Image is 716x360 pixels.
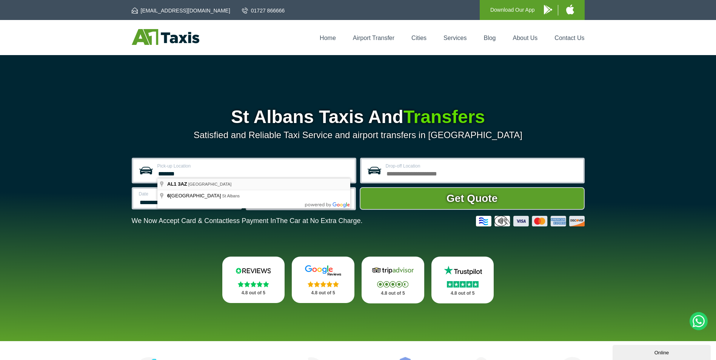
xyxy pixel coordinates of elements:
p: 4.8 out of 5 [300,288,346,298]
img: Stars [377,281,408,288]
p: Download Our App [490,5,535,15]
img: Credit And Debit Cards [476,216,585,226]
a: Cities [411,35,427,41]
a: Tripadvisor Stars 4.8 out of 5 [362,257,424,303]
a: Services [443,35,467,41]
a: [EMAIL_ADDRESS][DOMAIN_NAME] [132,7,230,14]
p: Satisfied and Reliable Taxi Service and airport transfers in [GEOGRAPHIC_DATA] [132,130,585,140]
img: Trustpilot [440,265,485,276]
p: 4.8 out of 5 [231,288,277,298]
span: Transfers [403,107,485,127]
p: We Now Accept Card & Contactless Payment In [132,217,363,225]
span: AL1 3AZ [167,181,187,187]
img: Google [300,265,346,276]
img: Stars [308,281,339,287]
a: Trustpilot Stars 4.8 out of 5 [431,257,494,303]
span: [GEOGRAPHIC_DATA] [167,193,222,198]
a: 01727 866666 [242,7,285,14]
p: 4.8 out of 5 [440,289,486,298]
a: Home [320,35,336,41]
img: A1 Taxis St Albans LTD [132,29,199,45]
iframe: chat widget [613,343,712,360]
a: Reviews.io Stars 4.8 out of 5 [222,257,285,303]
button: Get Quote [360,187,585,210]
img: Stars [447,281,479,288]
a: Google Stars 4.8 out of 5 [292,257,354,303]
img: Stars [238,281,269,287]
span: St Albans [222,194,240,198]
a: Airport Transfer [353,35,394,41]
img: A1 Taxis Android App [544,5,552,14]
img: Reviews.io [231,265,276,276]
a: Contact Us [554,35,584,41]
span: [GEOGRAPHIC_DATA] [188,182,232,186]
a: About Us [513,35,538,41]
img: Tripadvisor [370,265,416,276]
span: The Car at No Extra Charge. [276,217,362,225]
h1: St Albans Taxis And [132,108,585,126]
a: Blog [483,35,496,41]
p: 4.8 out of 5 [370,289,416,298]
label: Date [139,192,236,196]
img: A1 Taxis iPhone App [566,5,574,14]
label: Drop-off Location [386,164,579,168]
label: Pick-up Location [157,164,350,168]
span: 6 [167,193,170,198]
